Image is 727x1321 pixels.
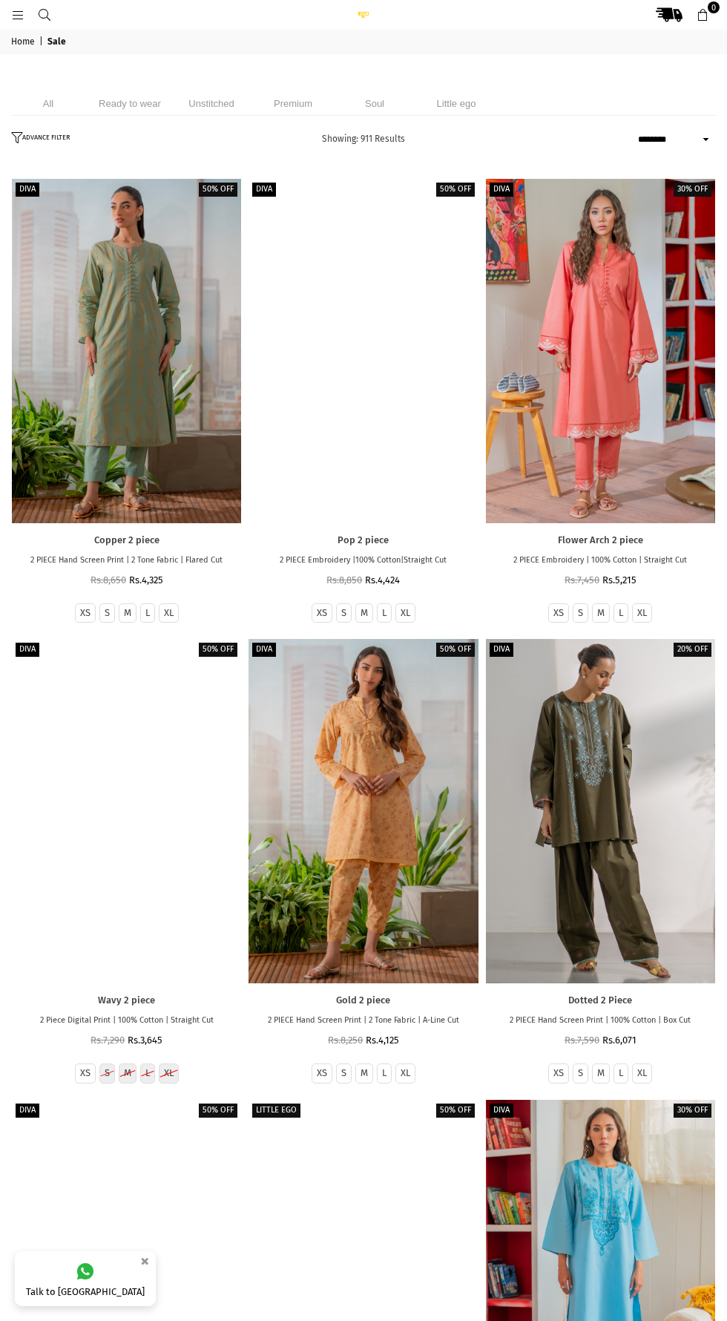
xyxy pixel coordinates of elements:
[401,607,410,620] label: XL
[486,554,715,567] p: 2 PIECE Embroidery | 100% Cotton | Straight Cut
[490,1104,513,1118] label: Diva
[553,1067,564,1080] label: XS
[382,607,386,620] label: L
[145,607,150,620] label: L
[12,639,241,983] a: Wavy 2 piece
[565,1035,599,1046] span: Rs.7,590
[619,607,623,620] label: L
[486,534,715,547] a: Flower Arch 2 piece
[565,574,599,586] span: Rs.7,450
[436,1104,475,1118] label: 50% off
[12,994,241,1007] a: Wavy 2 piece
[16,643,39,657] label: Diva
[597,1067,605,1080] label: M
[708,1,720,13] span: 0
[91,574,126,586] span: Rs.8,650
[365,574,400,586] span: Rs.4,424
[401,1067,410,1080] a: XL
[637,1067,647,1080] label: XL
[105,607,110,620] a: S
[47,36,68,48] span: Sale
[174,91,249,116] li: Unstitched
[12,1014,241,1027] p: 2 Piece Digital Print | 100% Cotton | Straight Cut
[136,1249,154,1274] button: ×
[322,134,405,144] span: Showing: 911 Results
[578,1067,583,1080] label: S
[490,183,513,197] label: Diva
[674,183,711,197] label: 30% off
[249,179,478,523] a: Pop 2 piece
[341,1067,346,1080] label: S
[490,643,513,657] label: Diva
[578,607,583,620] label: S
[637,607,647,620] label: XL
[317,1067,327,1080] label: XS
[249,639,478,983] a: Gold 2 piece
[199,1104,237,1118] label: 50% off
[199,643,237,657] label: 50% off
[16,1104,39,1118] label: Diva
[619,1067,623,1080] label: L
[11,91,85,116] li: All
[419,91,493,116] li: Little ego
[366,1035,399,1046] span: Rs.4,125
[252,643,276,657] label: Diva
[338,91,412,116] li: Soul
[486,994,715,1007] a: Dotted 2 Piece
[689,1,716,28] a: 0
[16,183,39,197] label: Diva
[129,574,163,586] span: Rs.4,325
[80,607,91,620] label: XS
[31,9,58,20] a: Search
[145,1067,150,1080] label: L
[252,1104,300,1118] label: Little EGO
[326,574,362,586] span: Rs.8,850
[124,1067,131,1080] label: M
[249,1014,478,1027] p: 2 PIECE Hand Screen Print | 2 Tone Fabric | A-Line Cut
[486,1014,715,1027] p: 2 PIECE Hand Screen Print | 100% Cotton | Box Cut
[361,607,368,620] a: M
[436,183,475,197] label: 50% off
[12,534,241,547] a: Copper 2 piece
[328,1035,363,1046] span: Rs.8,250
[12,554,241,567] p: 2 PIECE Hand Screen Print | 2 Tone Fabric | Flared Cut
[597,607,605,620] a: M
[249,534,478,547] a: Pop 2 piece
[4,9,31,20] a: Menu
[124,607,131,620] label: M
[199,183,237,197] label: 50% off
[361,1067,368,1080] label: M
[317,607,327,620] a: XS
[80,1067,91,1080] label: XS
[553,607,564,620] label: XS
[382,1067,386,1080] label: L
[105,1067,110,1080] label: S
[164,1067,174,1080] label: XL
[12,179,241,523] a: Copper 2 piece
[674,1104,711,1118] label: 30% off
[341,607,346,620] label: S
[436,643,475,657] label: 50% off
[39,36,45,48] span: |
[164,607,174,620] label: XL
[349,11,378,18] img: Ego
[91,1035,125,1046] span: Rs.7,290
